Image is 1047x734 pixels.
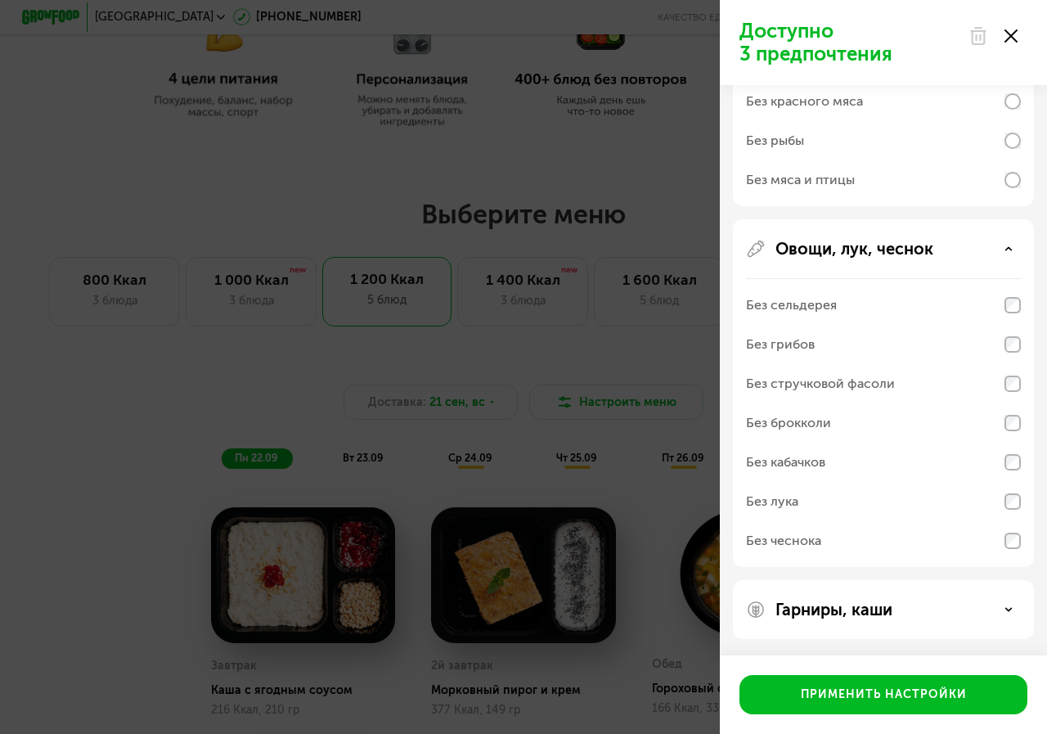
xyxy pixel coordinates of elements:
[746,531,821,551] div: Без чеснока
[746,374,895,394] div: Без стручковой фасоли
[746,492,798,511] div: Без лука
[746,92,863,111] div: Без красного мяса
[739,675,1027,714] button: Применить настройки
[746,453,825,472] div: Без кабачков
[801,687,967,703] div: Применить настройки
[775,600,892,619] p: Гарниры, каши
[746,170,855,190] div: Без мяса и птицы
[746,335,815,354] div: Без грибов
[746,295,837,315] div: Без сельдерея
[739,20,959,65] p: Доступно 3 предпочтения
[775,239,933,259] p: Овощи, лук, чеснок
[746,413,831,433] div: Без брокколи
[746,131,804,151] div: Без рыбы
